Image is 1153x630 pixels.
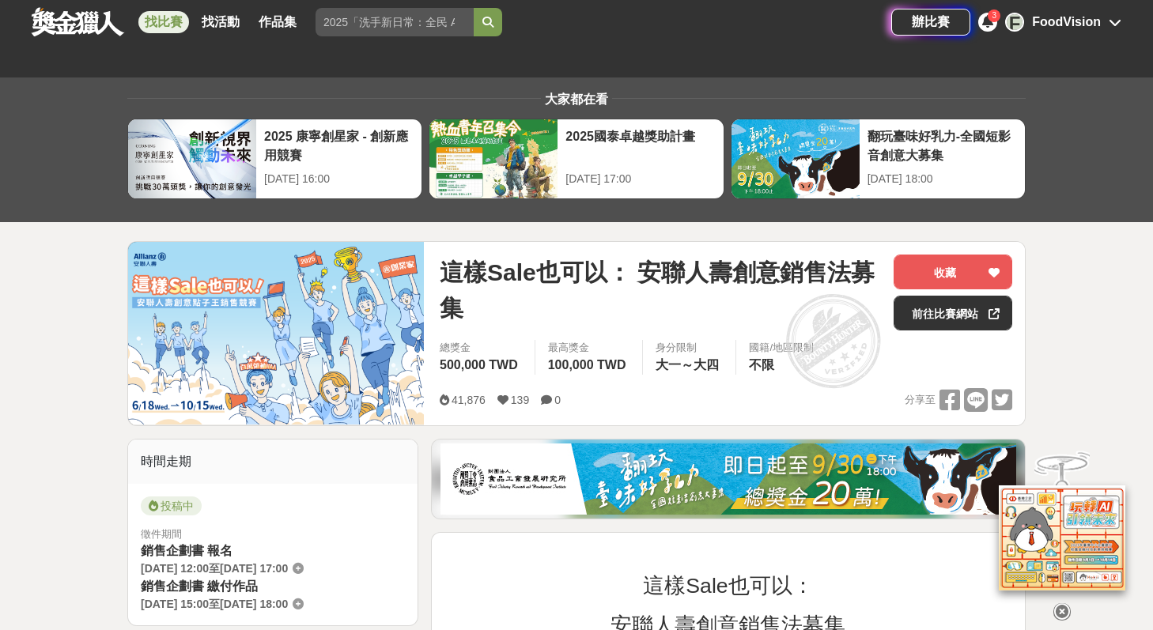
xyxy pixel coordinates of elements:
[511,394,529,406] span: 139
[264,171,414,187] div: [DATE] 16:00
[452,394,486,406] span: 41,876
[643,574,813,598] span: 這樣Sale也可以：
[656,358,719,372] span: 大一～大四
[141,579,258,593] span: 銷售企劃書 繳付作品
[894,255,1012,289] button: 收藏
[868,127,1017,163] div: 翻玩臺味好乳力-全國短影音創意大募集
[905,388,936,412] span: 分享至
[264,127,414,163] div: 2025 康寧創星家 - 創新應用競賽
[141,562,209,575] span: [DATE] 12:00
[128,242,424,424] img: Cover Image
[548,340,630,356] span: 最高獎金
[440,443,1016,515] img: 1c81a89c-c1b3-4fd6-9c6e-7d29d79abef5.jpg
[1032,13,1101,32] div: FoodVision
[141,528,182,540] span: 徵件期間
[209,598,220,610] span: 至
[141,598,209,610] span: [DATE] 15:00
[565,127,715,163] div: 2025國泰卓越獎助計畫
[554,394,561,406] span: 0
[992,11,996,20] span: 3
[999,485,1125,590] img: d2146d9a-e6f6-4337-9592-8cefde37ba6b.png
[429,119,724,199] a: 2025國泰卓越獎助計畫[DATE] 17:00
[209,562,220,575] span: 至
[141,496,202,515] span: 投稿中
[440,340,522,356] span: 總獎金
[868,171,1017,187] div: [DATE] 18:00
[541,92,612,106] span: 大家都在看
[220,562,288,575] span: [DATE] 17:00
[749,340,814,356] div: 國籍/地區限制
[891,9,970,36] a: 辦比賽
[127,119,422,199] a: 2025 康寧創星家 - 創新應用競賽[DATE] 16:00
[731,119,1026,199] a: 翻玩臺味好乳力-全國短影音創意大募集[DATE] 18:00
[252,11,303,33] a: 作品集
[440,358,518,372] span: 500,000 TWD
[440,255,881,326] span: 這樣Sale也可以： 安聯人壽創意銷售法募集
[548,358,626,372] span: 100,000 TWD
[565,171,715,187] div: [DATE] 17:00
[894,296,1012,330] a: 前往比賽網站
[141,544,232,557] span: 銷售企劃書 報名
[220,598,288,610] span: [DATE] 18:00
[138,11,189,33] a: 找比賽
[195,11,246,33] a: 找活動
[1005,13,1024,32] div: F
[656,340,723,356] div: 身分限制
[316,8,474,36] input: 2025「洗手新日常：全民 ALL IN」洗手歌全台徵選
[749,358,774,372] span: 不限
[128,439,418,484] div: 時間走期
